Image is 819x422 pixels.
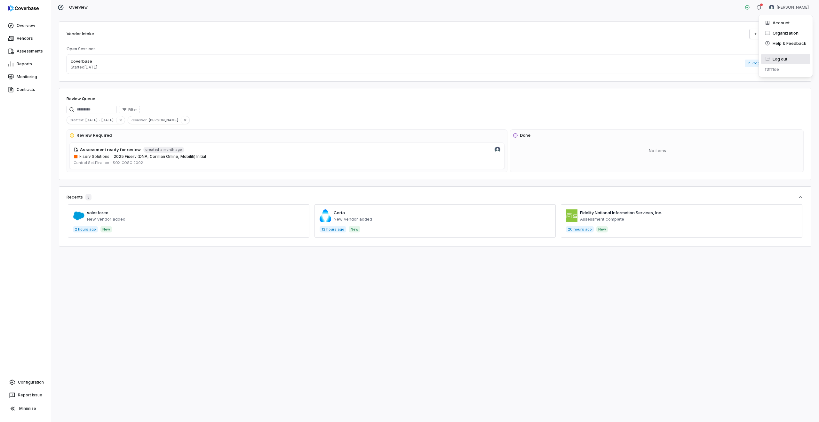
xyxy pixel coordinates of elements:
span: [PERSON_NAME] [149,117,181,123]
span: [DATE] - [DATE] [85,117,116,123]
div: Log out [761,54,810,64]
h4: Assessment ready for review [80,147,141,153]
a: Monitoring [1,71,50,83]
h3: Done [520,132,530,139]
a: Reports [1,58,50,70]
a: Assessments [1,45,50,57]
a: Fidelity National Information Services, Inc. [580,210,662,215]
a: Request New Vendor [750,29,804,39]
div: Organization [761,28,810,38]
h2: Vendor Intake [67,31,94,37]
span: 3 [85,194,91,200]
h3: Open Sessions [67,46,96,52]
div: No items [513,142,802,159]
img: Lili Jiang avatar [769,5,774,10]
h3: Review Required [76,132,112,139]
span: created [145,147,159,152]
span: Overview [69,5,88,10]
div: Recents [67,194,91,200]
a: Configuration [3,377,48,388]
span: Created : [67,117,85,123]
p: f3f11de [765,66,779,72]
div: Account [761,18,810,28]
span: [PERSON_NAME] [777,5,809,10]
span: · [111,154,112,159]
a: Certa [334,210,345,215]
button: Minimize [3,402,48,415]
span: 2025 Fiserv (DNA, Corillian Online, Mobiliti) Initial [114,154,206,159]
p: coverbase [71,58,97,65]
a: salesforce [87,210,108,215]
p: Started [DATE] [71,65,97,70]
span: Fiserv Solutions [79,154,109,159]
img: logo-D7KZi-bG.svg [8,5,39,12]
button: Report Issue [3,389,48,401]
div: Help & Feedback [761,38,810,48]
span: Control Set: Finance - SOX COSO 2002 [74,160,143,165]
span: Filter [128,107,137,112]
a: Vendors [1,33,50,44]
h1: Review Queue [67,96,95,102]
a: Overview [1,20,50,31]
span: a month ago [160,147,182,152]
span: In Progress [745,60,770,67]
img: Lili Jiang avatar [495,147,500,152]
span: Reviewer : [128,117,149,123]
a: Contracts [1,84,50,95]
